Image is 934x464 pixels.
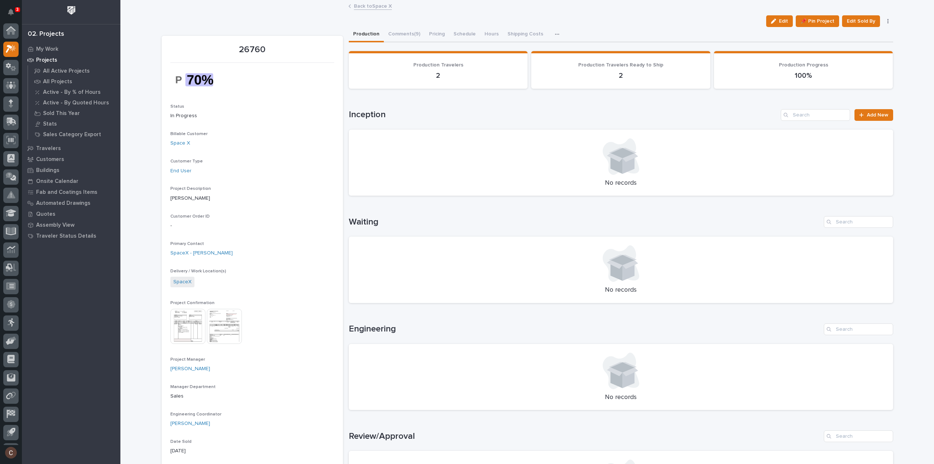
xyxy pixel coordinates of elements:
[22,165,120,176] a: Buildings
[22,154,120,165] a: Customers
[28,87,120,97] a: Active - By % of Hours
[349,217,821,227] h1: Waiting
[170,242,204,246] span: Primary Contact
[170,195,334,202] p: [PERSON_NAME]
[28,76,120,87] a: All Projects
[170,447,334,455] p: [DATE]
[28,129,120,139] a: Sales Category Export
[170,385,216,389] span: Manager Department
[723,71,884,80] p: 100%
[43,68,90,74] p: All Active Projects
[170,365,210,373] a: [PERSON_NAME]
[796,15,839,27] button: 📌 Pin Project
[28,108,120,118] a: Sold This Year
[540,71,702,80] p: 2
[170,357,205,362] span: Project Manager
[173,278,192,286] a: SpaceX
[824,430,893,442] input: Search
[800,17,834,26] span: 📌 Pin Project
[43,110,80,117] p: Sold This Year
[170,187,211,191] span: Project Description
[9,9,19,20] div: Notifications3
[170,249,233,257] a: SpaceX - [PERSON_NAME]
[354,1,392,10] a: Back toSpace X
[22,143,120,154] a: Travelers
[358,394,884,402] p: No records
[170,112,334,120] p: In Progress
[449,27,480,42] button: Schedule
[847,17,875,26] span: Edit Sold By
[43,131,101,138] p: Sales Category Export
[170,440,192,444] span: Date Sold
[22,43,120,54] a: My Work
[65,4,78,17] img: Workspace Logo
[22,219,120,230] a: Assembly View
[413,62,463,68] span: Production Travelers
[170,269,226,273] span: Delivery / Work Location(s)
[22,230,120,241] a: Traveler Status Details
[779,18,788,24] span: Edit
[170,412,221,417] span: Engineering Coordinator
[358,71,519,80] p: 2
[3,445,19,460] button: users-avatar
[43,121,57,127] p: Stats
[28,97,120,108] a: Active - By Quoted Hours
[170,301,215,305] span: Project Confirmation
[349,324,821,334] h1: Engineering
[16,7,19,12] p: 3
[170,392,334,400] p: Sales
[22,187,120,198] a: Fab and Coatings Items
[36,167,59,174] p: Buildings
[22,54,120,65] a: Projects
[170,67,225,92] img: NHyqPs7xlkUQ_Wp2mt86G1LulznzEuHGMVBeRyOXpYg
[578,62,663,68] span: Production Travelers Ready to Ship
[349,431,821,442] h1: Review/Approval
[170,214,210,219] span: Customer Order ID
[170,139,190,147] a: Space X
[170,167,192,175] a: End User
[384,27,425,42] button: Comments (9)
[43,89,101,96] p: Active - By % of Hours
[854,109,893,121] a: Add New
[170,132,208,136] span: Billable Customer
[36,178,78,185] p: Onsite Calendar
[358,286,884,294] p: No records
[28,66,120,76] a: All Active Projects
[480,27,503,42] button: Hours
[867,112,888,118] span: Add New
[28,119,120,129] a: Stats
[170,104,184,109] span: Status
[170,45,334,55] p: 26760
[36,189,97,196] p: Fab and Coatings Items
[3,4,19,20] button: Notifications
[36,211,55,218] p: Quotes
[358,179,884,187] p: No records
[28,30,64,38] div: 02. Projects
[36,200,90,207] p: Automated Drawings
[824,323,893,335] input: Search
[781,109,850,121] input: Search
[22,198,120,208] a: Automated Drawings
[36,156,64,163] p: Customers
[43,100,109,106] p: Active - By Quoted Hours
[349,110,778,120] h1: Inception
[36,46,58,53] p: My Work
[36,145,61,152] p: Travelers
[170,420,210,427] a: [PERSON_NAME]
[503,27,548,42] button: Shipping Costs
[824,216,893,228] input: Search
[36,233,96,239] p: Traveler Status Details
[779,62,828,68] span: Production Progress
[22,208,120,219] a: Quotes
[43,78,72,85] p: All Projects
[170,222,334,230] p: -
[842,15,880,27] button: Edit Sold By
[766,15,793,27] button: Edit
[349,27,384,42] button: Production
[22,176,120,187] a: Onsite Calendar
[425,27,449,42] button: Pricing
[36,57,57,64] p: Projects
